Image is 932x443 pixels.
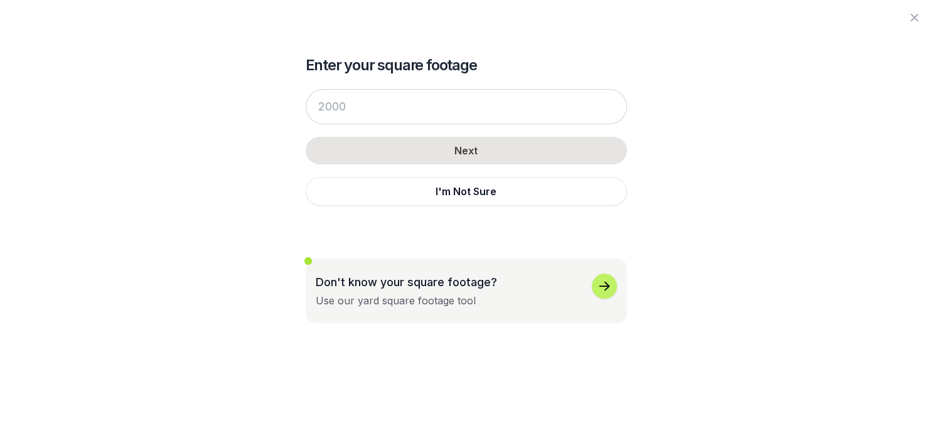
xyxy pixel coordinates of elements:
h2: Enter your square footage [306,55,627,75]
button: Next [306,137,627,164]
div: Use our yard square footage tool [316,293,476,308]
button: Don't know your square footage?Use our yard square footage tool [306,259,627,323]
input: 2000 [306,89,627,124]
p: Don't know your square footage? [316,274,497,291]
button: I'm Not Sure [306,177,627,206]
